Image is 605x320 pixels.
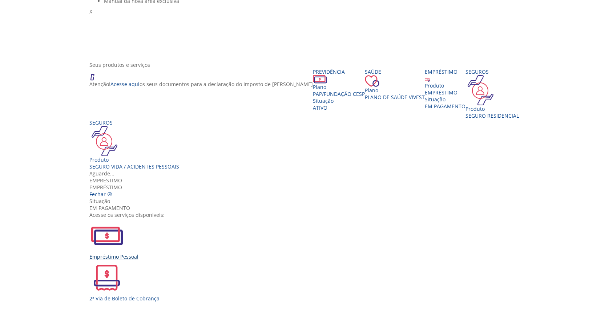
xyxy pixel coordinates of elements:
div: Saúde [365,68,425,75]
div: Empréstimo [89,177,521,184]
span: PAP/Fundação CESP [313,90,365,97]
div: Seguros [465,68,519,75]
div: Produto [465,105,519,112]
a: Saúde PlanoPlano de Saúde VIVEST [365,68,425,101]
img: 2ViaCobranca.svg [89,260,124,295]
div: Plano [313,84,365,90]
p: Atenção! os seus documentos para a declaração do Imposto de [PERSON_NAME] [89,81,313,88]
span: Plano de Saúde VIVEST [365,94,425,101]
div: Situação [313,97,365,104]
div: SEGURO RESIDENCIAL [465,112,519,119]
img: ico_seguros.png [465,75,496,105]
a: 2ª Via de Boleto de Cobrança [89,260,521,302]
a: Acesse aqui [110,81,140,88]
img: ico_dinheiro.png [313,75,327,84]
div: Seguros [89,119,179,126]
img: ico_seguros.png [89,126,120,156]
a: Empréstimo Pessoal [89,218,521,260]
span: Ativo [313,104,327,111]
a: Previdência PlanoPAP/Fundação CESP SituaçãoAtivo [313,68,365,111]
div: 2ª Via de Boleto de Cobrança [89,295,521,302]
div: Situação [425,96,465,103]
div: Plano [365,87,425,94]
img: ico_coracao.png [365,75,379,87]
span: EMPRÉSTIMO [89,184,122,191]
img: ico_emprestimo.svg [425,77,430,82]
div: Acesse os serviços disponíveis: [89,211,521,218]
a: Seguros Produto SEGURO RESIDENCIAL [465,68,519,119]
a: Seguros Produto Seguro Vida / Acidentes Pessoais [89,119,179,170]
div: Seus produtos e serviços [89,61,521,68]
div: Previdência [313,68,365,75]
span: EM PAGAMENTO [425,103,465,110]
img: ico_atencao.png [89,68,102,81]
a: Empréstimo Produto EMPRÉSTIMO Situação EM PAGAMENTO [425,68,465,110]
section: <span lang="en" dir="ltr">ProdutosCard</span> [89,61,521,302]
div: Empréstimo [425,68,465,75]
span: Fechar [89,191,106,198]
div: EM PAGAMENTO [89,204,521,211]
div: Situação [89,198,521,204]
img: EmprestimoPessoal.svg [89,218,124,253]
div: Empréstimo Pessoal [89,253,521,260]
div: Seguro Vida / Acidentes Pessoais [89,163,179,170]
div: Produto [425,82,465,89]
a: Fechar [89,191,112,198]
div: EMPRÉSTIMO [425,89,465,96]
span: X [89,8,92,15]
div: Aguarde... [89,170,521,177]
div: Produto [89,156,179,163]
